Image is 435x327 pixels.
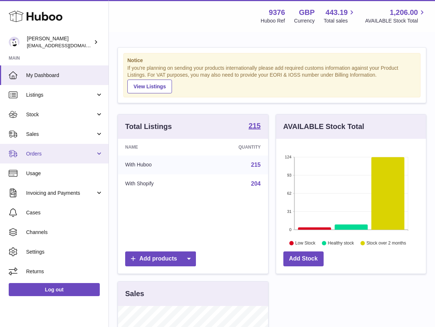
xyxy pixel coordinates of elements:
div: Currency [294,17,315,24]
text: Healthy stock [328,241,354,246]
a: 204 [251,181,261,187]
span: Settings [26,249,103,255]
strong: 9376 [269,8,285,17]
h3: AVAILABLE Stock Total [283,122,364,132]
th: Quantity [199,139,268,156]
a: Add products [125,251,196,266]
span: Cases [26,209,103,216]
text: Stock over 2 months [366,241,406,246]
span: Listings [26,92,95,98]
div: Huboo Ref [261,17,285,24]
span: Stock [26,111,95,118]
text: 93 [287,173,291,177]
text: Low Stock [295,241,315,246]
th: Name [118,139,199,156]
td: With Huboo [118,156,199,174]
a: Add Stock [283,251,324,266]
span: Orders [26,150,95,157]
div: [PERSON_NAME] [27,35,92,49]
a: View Listings [127,80,172,93]
strong: GBP [299,8,315,17]
a: Log out [9,283,100,296]
a: 215 [249,122,260,131]
img: info@azura-rose.com [9,37,20,48]
strong: 215 [249,122,260,129]
text: 0 [289,227,291,232]
span: Invoicing and Payments [26,190,95,197]
span: AVAILABLE Stock Total [365,17,426,24]
strong: Notice [127,57,416,64]
span: 1,206.00 [390,8,418,17]
text: 31 [287,209,291,214]
td: With Shopify [118,174,199,193]
span: 443.19 [325,8,348,17]
h3: Sales [125,289,144,299]
span: Sales [26,131,95,138]
a: 1,206.00 AVAILABLE Stock Total [365,8,426,24]
text: 124 [285,155,291,159]
div: If you're planning on sending your products internationally please add required customs informati... [127,65,416,93]
span: Returns [26,268,103,275]
h3: Total Listings [125,122,172,132]
a: 443.19 Total sales [324,8,356,24]
a: 215 [251,162,261,168]
span: My Dashboard [26,72,103,79]
span: Total sales [324,17,356,24]
span: Channels [26,229,103,236]
span: Usage [26,170,103,177]
text: 62 [287,191,291,195]
span: [EMAIL_ADDRESS][DOMAIN_NAME] [27,43,107,48]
